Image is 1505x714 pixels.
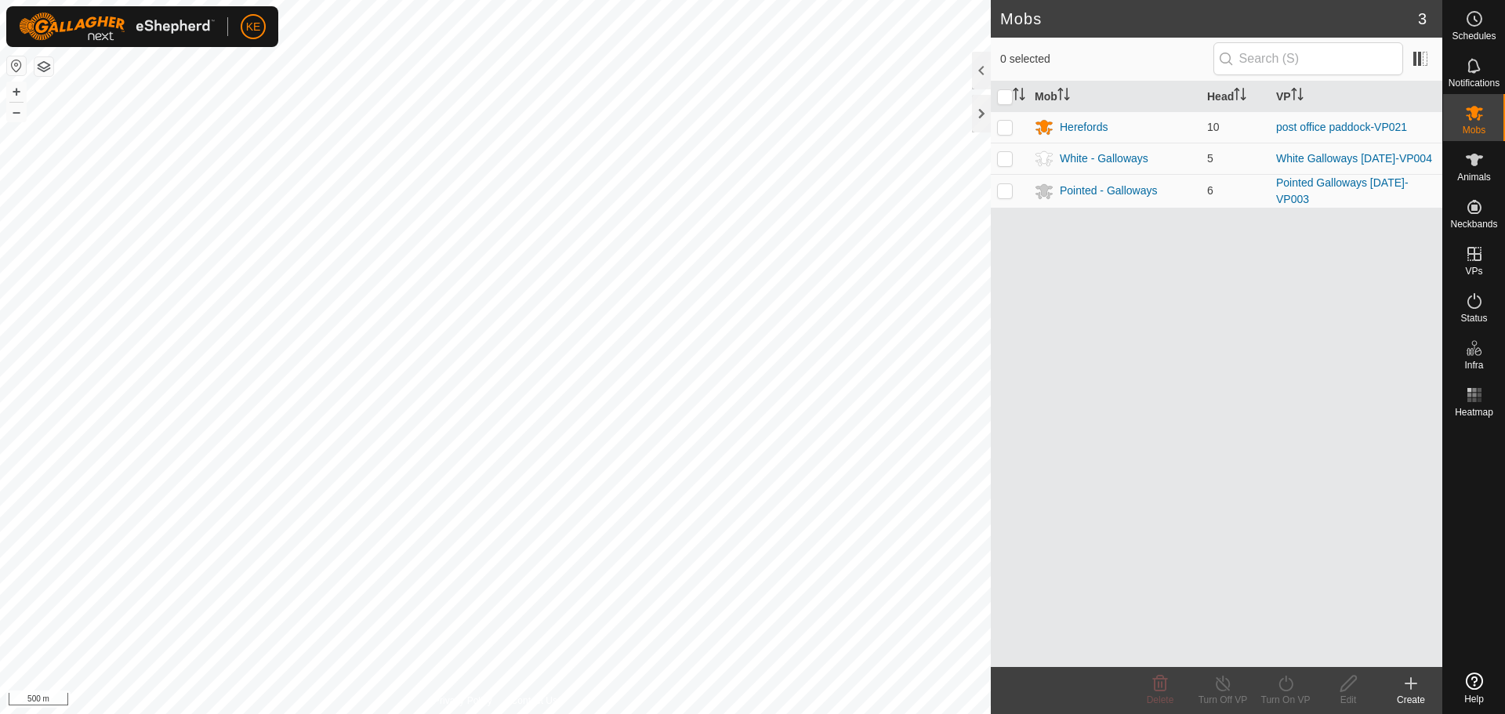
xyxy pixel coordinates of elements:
p-sorticon: Activate to sort [1057,90,1070,103]
p-sorticon: Activate to sort [1234,90,1246,103]
button: + [7,82,26,101]
span: Neckbands [1450,219,1497,229]
span: Infra [1464,361,1483,370]
a: Contact Us [511,694,557,708]
span: 0 selected [1000,51,1213,67]
th: Head [1201,82,1270,112]
div: Turn On VP [1254,693,1317,707]
span: 10 [1207,121,1220,133]
span: 5 [1207,152,1213,165]
h2: Mobs [1000,9,1418,28]
div: Edit [1317,693,1380,707]
span: Help [1464,694,1484,704]
p-sorticon: Activate to sort [1013,90,1025,103]
button: Reset Map [7,56,26,75]
a: Pointed Galloways [DATE]-VP003 [1276,176,1409,205]
a: Help [1443,666,1505,710]
th: VP [1270,82,1442,112]
th: Mob [1028,82,1201,112]
div: White - Galloways [1060,150,1148,167]
a: post office paddock-VP021 [1276,121,1407,133]
span: 6 [1207,184,1213,197]
span: KE [246,19,261,35]
a: White Galloways [DATE]-VP004 [1276,152,1432,165]
div: Herefords [1060,119,1108,136]
span: 3 [1418,7,1427,31]
img: Gallagher Logo [19,13,215,41]
div: Pointed - Galloways [1060,183,1158,199]
span: VPs [1465,266,1482,276]
p-sorticon: Activate to sort [1291,90,1304,103]
span: Notifications [1449,78,1500,88]
input: Search (S) [1213,42,1403,75]
span: Delete [1147,694,1174,705]
div: Turn Off VP [1191,693,1254,707]
button: – [7,103,26,121]
div: Create [1380,693,1442,707]
a: Privacy Policy [433,694,492,708]
span: Schedules [1452,31,1496,41]
button: Map Layers [34,57,53,76]
span: Status [1460,314,1487,323]
span: Heatmap [1455,408,1493,417]
span: Animals [1457,172,1491,182]
span: Mobs [1463,125,1485,135]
